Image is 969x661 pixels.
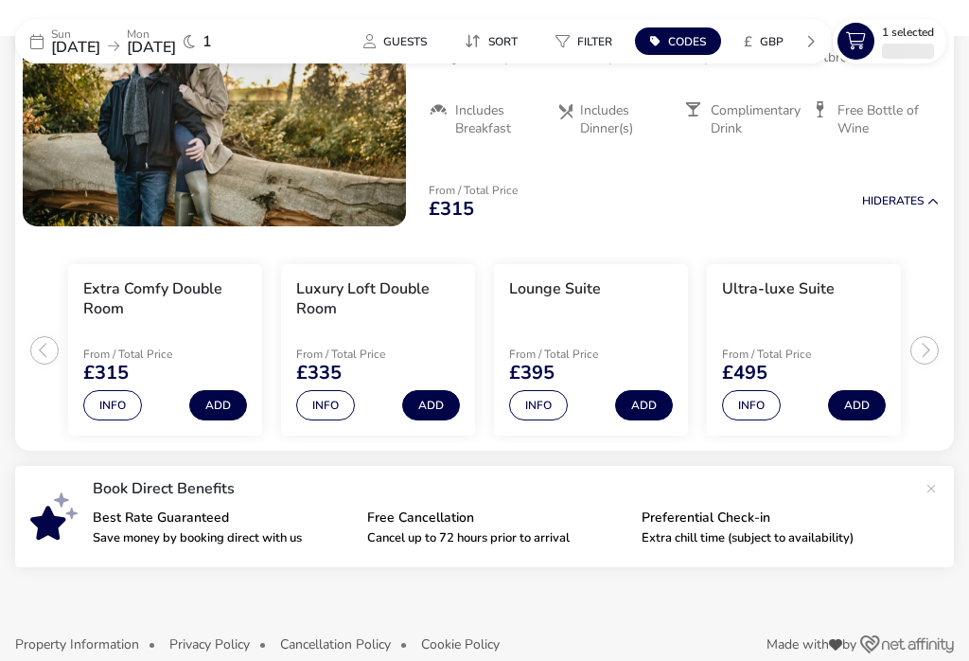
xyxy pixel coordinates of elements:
span: Filter [577,34,612,49]
p: Preferential Check-in [642,511,901,525]
p: Book Direct Benefits [93,481,916,496]
naf-pibe-menu-bar-item: 1 Selected [833,19,954,63]
span: £315 [429,200,474,219]
h3: Lounge Suite [509,279,601,299]
span: [DATE] [51,37,100,58]
button: Add [189,390,247,420]
button: £GBP [729,27,799,55]
span: Hide [862,193,889,208]
h3: Extra Comfy Double Room [83,279,247,319]
span: Codes [668,34,706,49]
button: 1 Selected [833,19,946,63]
span: [DATE] [127,37,176,58]
span: 1 [203,34,212,49]
p: From / Total Price [509,348,643,360]
div: Sun[DATE]Mon[DATE]1 [15,19,299,63]
button: Add [402,390,460,420]
button: Info [296,390,355,420]
span: 1 Selected [882,25,934,40]
button: Add [828,390,886,420]
button: Privacy Policy [169,637,250,652]
swiper-slide: 2 / 4 [272,257,484,444]
swiper-slide: 1 / 4 [59,257,272,444]
p: Free Cancellation [367,511,626,525]
h3: Ultra-luxe Suite [722,279,835,299]
button: Add [615,390,673,420]
p: From / Total Price [296,348,431,360]
button: Info [509,390,568,420]
span: £315 [83,364,129,383]
button: Cancellation Policy [280,637,391,652]
button: Info [722,390,781,420]
swiper-slide: 4 / 4 [697,257,910,444]
button: Info [83,390,142,420]
button: Guests [348,27,442,55]
button: Filter [540,27,627,55]
naf-pibe-menu-bar-item: Sort [449,27,540,55]
button: HideRates [862,195,939,207]
p: Best Rate Guaranteed [93,511,352,525]
p: Save money by booking direct with us [93,532,352,545]
p: Extra chill time (subject to availability) [642,532,901,545]
button: Codes [635,27,721,55]
p: From / Total Price [429,185,518,196]
span: £335 [296,364,342,383]
span: Includes Dinner(s) [580,102,669,136]
naf-pibe-menu-bar-item: Codes [635,27,729,55]
span: Made with by [766,638,856,652]
span: Includes Breakfast [455,102,541,136]
span: £395 [509,364,555,383]
swiper-slide: 3 / 4 [484,257,697,444]
span: Sort [488,34,518,49]
div: A Date with Nature1 night B&B | 3-course dinner | Bottle of wine | Irish Coffee & shortbreadInclu... [414,3,954,152]
p: Mon [127,28,176,40]
p: Cancel up to 72 hours prior to arrival [367,532,626,545]
span: Guests [383,34,427,49]
span: £495 [722,364,767,383]
naf-pibe-menu-bar-item: Guests [348,27,449,55]
span: GBP [760,34,784,49]
i: £ [744,32,752,51]
swiper-slide: 1 / 1 [23,10,406,226]
button: Cookie Policy [421,637,500,652]
p: From / Total Price [722,348,856,360]
span: Free Bottle of Wine [837,102,924,136]
button: Property Information [15,637,139,652]
naf-pibe-menu-bar-item: Filter [540,27,635,55]
h3: Luxury Loft Double Room [296,279,460,319]
span: Complimentary Drink [711,102,801,136]
p: Sun [51,28,100,40]
naf-pibe-menu-bar-item: £GBP [729,27,806,55]
p: From / Total Price [83,348,218,360]
button: Sort [449,27,533,55]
